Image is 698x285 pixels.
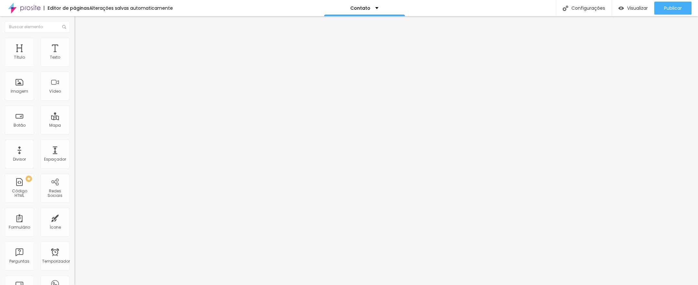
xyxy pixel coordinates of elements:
img: Ícone [62,25,66,29]
font: Temporizador [42,258,70,264]
font: Alterações salvas automaticamente [89,5,173,11]
font: Redes Sociais [48,188,62,198]
font: Botão [14,122,26,128]
font: Perguntas [9,258,29,264]
font: Ícone [50,224,61,230]
font: Contato [350,5,370,11]
button: Visualizar [612,2,654,15]
font: Mapa [49,122,61,128]
font: Vídeo [49,88,61,94]
font: Divisor [13,156,26,162]
font: Título [14,54,25,60]
font: Publicar [664,5,682,11]
font: Imagem [11,88,28,94]
font: Visualizar [627,5,648,11]
font: Configurações [571,5,605,11]
font: Formulário [9,224,30,230]
img: Ícone [563,6,568,11]
button: Publicar [654,2,692,15]
font: Texto [50,54,60,60]
font: Código HTML [12,188,27,198]
iframe: Editor [74,16,698,285]
font: Editor de páginas [48,5,89,11]
input: Buscar elemento [5,21,70,33]
img: view-1.svg [618,6,624,11]
font: Espaçador [44,156,66,162]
